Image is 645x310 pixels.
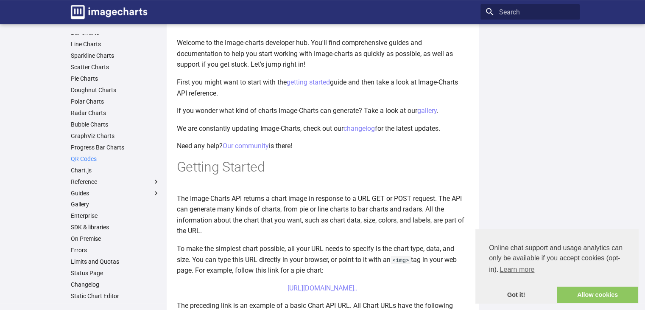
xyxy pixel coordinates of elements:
[288,284,357,292] a: [URL][DOMAIN_NAME]..
[71,109,160,117] a: Radar Charts
[71,223,160,231] a: SDK & libraries
[67,2,151,23] a: Image-Charts documentation
[177,158,469,176] h1: Getting Started
[71,178,160,186] label: Reference
[498,263,536,276] a: learn more about cookies
[71,235,160,242] a: On Premise
[475,287,557,304] a: dismiss cookie message
[71,292,160,300] a: Static Chart Editor
[71,200,160,208] a: Gallery
[177,123,469,134] p: We are constantly updating Image-Charts, check out our for the latest updates.
[391,256,411,264] code: <img>
[71,144,160,151] a: Progress Bar Charts
[177,105,469,116] p: If you wonder what kind of charts Image-Charts can generate? Take a look at our .
[71,258,160,265] a: Limits and Quotas
[71,281,160,288] a: Changelog
[177,243,469,276] p: To make the simplest chart possible, all your URL needs to specify is the chart type, data, and s...
[475,229,638,303] div: cookieconsent
[71,166,160,174] a: Chart.js
[417,107,437,115] a: gallery
[177,77,469,99] p: First you might want to start with the guide and then take a look at Image-Charts API reference.
[343,124,375,132] a: changelog
[177,193,469,237] p: The Image-Charts API returns a chart image in response to a URL GET or POST request. The API can ...
[71,63,160,71] a: Scatter Charts
[71,212,160,220] a: Enterprise
[71,86,160,94] a: Doughnut Charts
[71,52,160,59] a: Sparkline Charts
[557,287,638,304] a: allow cookies
[71,5,147,19] img: logo
[71,269,160,277] a: Status Page
[71,75,160,82] a: Pie Charts
[480,4,580,20] input: Search
[71,155,160,163] a: QR Codes
[71,246,160,254] a: Errors
[489,243,625,276] span: Online chat support and usage analytics can only be available if you accept cookies (opt-in).
[287,78,330,86] a: getting started
[71,121,160,128] a: Bubble Charts
[223,142,269,150] a: Our community
[71,98,160,105] a: Polar Charts
[177,37,469,70] p: Welcome to the Image-charts developer hub. You'll find comprehensive guides and documentation to ...
[71,132,160,140] a: GraphViz Charts
[71,40,160,48] a: Line Charts
[71,189,160,197] label: Guides
[177,141,469,152] p: Need any help? is there!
